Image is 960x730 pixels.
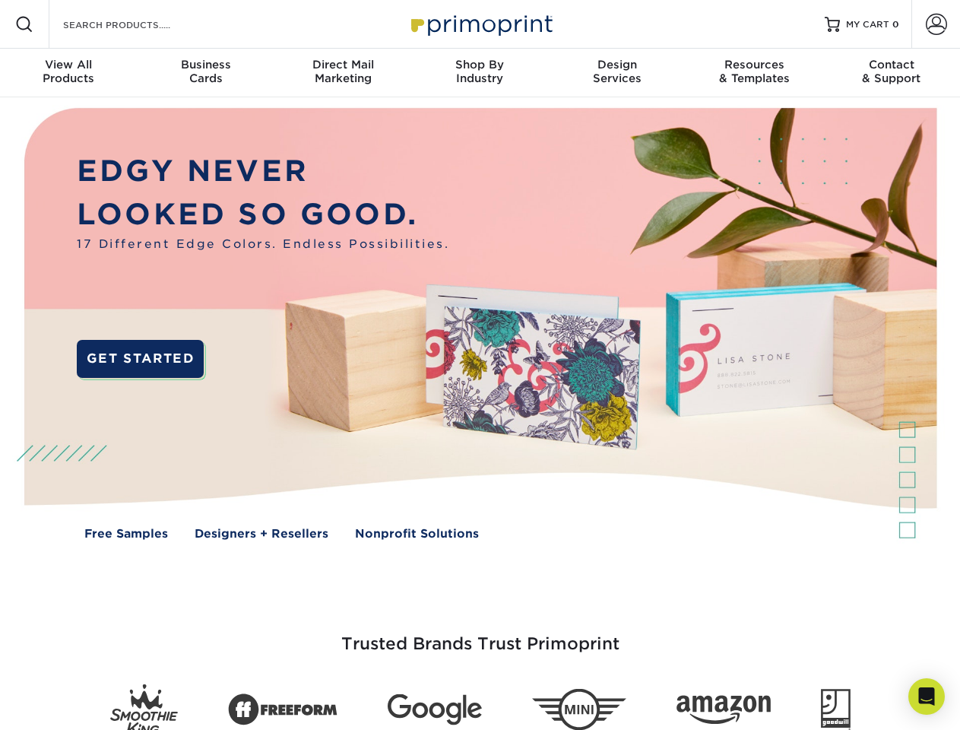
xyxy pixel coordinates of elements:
img: Goodwill [821,689,851,730]
img: Google [388,694,482,725]
div: Services [549,58,686,85]
div: Marketing [274,58,411,85]
span: 0 [892,19,899,30]
h3: Trusted Brands Trust Primoprint [36,598,925,672]
input: SEARCH PRODUCTS..... [62,15,210,33]
span: Direct Mail [274,58,411,71]
img: Amazon [676,696,771,725]
span: Resources [686,58,822,71]
a: Contact& Support [823,49,960,97]
a: Designers + Resellers [195,525,328,543]
iframe: Google Customer Reviews [4,684,129,725]
span: 17 Different Edge Colors. Endless Possibilities. [77,236,449,253]
div: Industry [411,58,548,85]
a: Free Samples [84,525,168,543]
span: MY CART [846,18,889,31]
p: LOOKED SO GOOD. [77,193,449,236]
a: GET STARTED [77,340,204,378]
div: Cards [137,58,274,85]
span: Business [137,58,274,71]
a: BusinessCards [137,49,274,97]
span: Shop By [411,58,548,71]
a: Nonprofit Solutions [355,525,479,543]
a: DesignServices [549,49,686,97]
p: EDGY NEVER [77,150,449,193]
a: Direct MailMarketing [274,49,411,97]
span: Contact [823,58,960,71]
a: Resources& Templates [686,49,822,97]
div: & Templates [686,58,822,85]
div: & Support [823,58,960,85]
img: Primoprint [404,8,556,40]
a: Shop ByIndustry [411,49,548,97]
span: Design [549,58,686,71]
div: Open Intercom Messenger [908,678,945,715]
